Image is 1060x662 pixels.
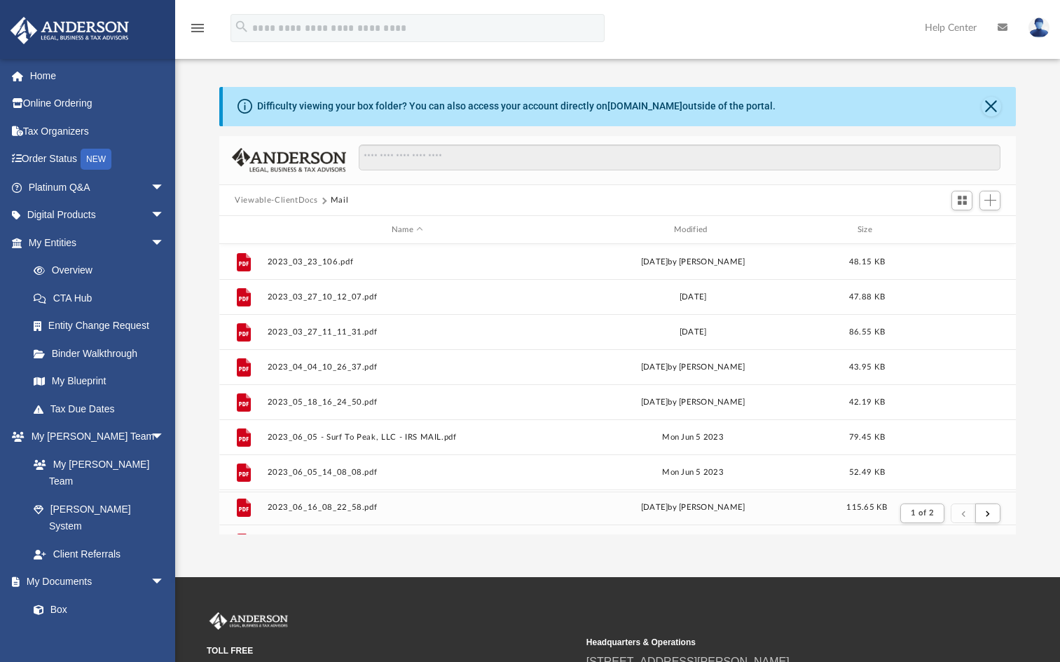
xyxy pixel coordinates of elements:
a: menu [189,27,206,36]
div: [DATE] by [PERSON_NAME] [553,361,833,374]
div: grid [219,244,1016,534]
span: arrow_drop_down [151,229,179,257]
div: [DATE] by [PERSON_NAME] [553,501,833,514]
span: 79.45 KB [849,433,885,441]
i: menu [189,20,206,36]
a: [DOMAIN_NAME] [607,100,682,112]
div: Name [267,224,547,236]
a: Box [20,595,172,623]
button: Viewable-ClientDocs [235,194,317,207]
small: TOLL FREE [207,644,577,657]
div: Mon Jun 5 2023 [553,431,833,444]
input: Search files and folders [359,144,1000,171]
div: [DATE] by [PERSON_NAME] [553,396,833,409]
button: 2023_06_16_08_22_58.pdf [268,503,547,512]
a: Client Referrals [20,540,179,568]
a: My Blueprint [20,367,179,396]
span: 115.65 KB [846,504,887,511]
span: 86.55 KB [849,328,885,336]
a: Order StatusNEW [10,145,186,174]
a: Digital Productsarrow_drop_down [10,201,186,229]
a: My [PERSON_NAME] Teamarrow_drop_down [10,423,179,451]
a: My Entitiesarrow_drop_down [10,229,186,257]
a: Overview [20,257,186,285]
span: arrow_drop_down [151,173,179,202]
a: My Documentsarrow_drop_down [10,568,179,596]
button: 1 of 2 [900,504,944,523]
span: 1 of 2 [911,509,934,517]
a: Entity Change Request [20,312,186,340]
div: Difficulty viewing your box folder? You can also access your account directly on outside of the p... [257,99,776,114]
a: Online Ordering [10,90,186,118]
button: 2023_06_05_14_08_08.pdf [268,468,547,477]
button: Add [979,191,1000,210]
div: Mon Jun 5 2023 [553,466,833,479]
div: [DATE] [553,291,833,304]
a: Tax Organizers [10,117,186,145]
i: search [234,19,249,34]
button: Switch to Grid View [951,191,972,210]
button: 2023_03_23_106.pdf [268,257,547,266]
button: 2023_03_27_11_11_31.pdf [268,327,547,337]
div: Modified [553,224,833,236]
a: [PERSON_NAME] System [20,495,179,540]
span: 43.95 KB [849,363,885,371]
span: 42.19 KB [849,398,885,406]
span: arrow_drop_down [151,423,179,452]
small: Headquarters & Operations [586,636,956,649]
div: [DATE] [553,326,833,339]
a: My [PERSON_NAME] Team [20,450,172,495]
a: Binder Walkthrough [20,339,186,367]
div: id [226,224,261,236]
span: 47.88 KB [849,293,885,301]
img: User Pic [1028,18,1049,38]
button: Close [982,97,1001,116]
a: Tax Due Dates [20,395,186,423]
a: Platinum Q&Aarrow_drop_down [10,173,186,201]
button: 2023_04_04_10_26_37.pdf [268,363,547,372]
img: Anderson Advisors Platinum Portal [6,17,133,44]
div: NEW [81,149,111,170]
span: arrow_drop_down [151,568,179,597]
button: 2023_03_27_10_12_07.pdf [268,292,547,302]
img: Anderson Advisors Platinum Portal [207,612,291,630]
button: 2023_05_18_16_24_50.pdf [268,398,547,407]
span: 52.49 KB [849,468,885,476]
div: [DATE] by [PERSON_NAME] [553,256,833,269]
div: Size [839,224,895,236]
a: CTA Hub [20,284,186,312]
button: Mail [331,194,349,207]
span: 48.15 KB [849,258,885,266]
span: arrow_drop_down [151,201,179,230]
button: 2023_06_05 - Surf To Peak, LLC - IRS MAIL.pdf [268,433,547,442]
a: Home [10,62,186,90]
div: id [901,224,999,236]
